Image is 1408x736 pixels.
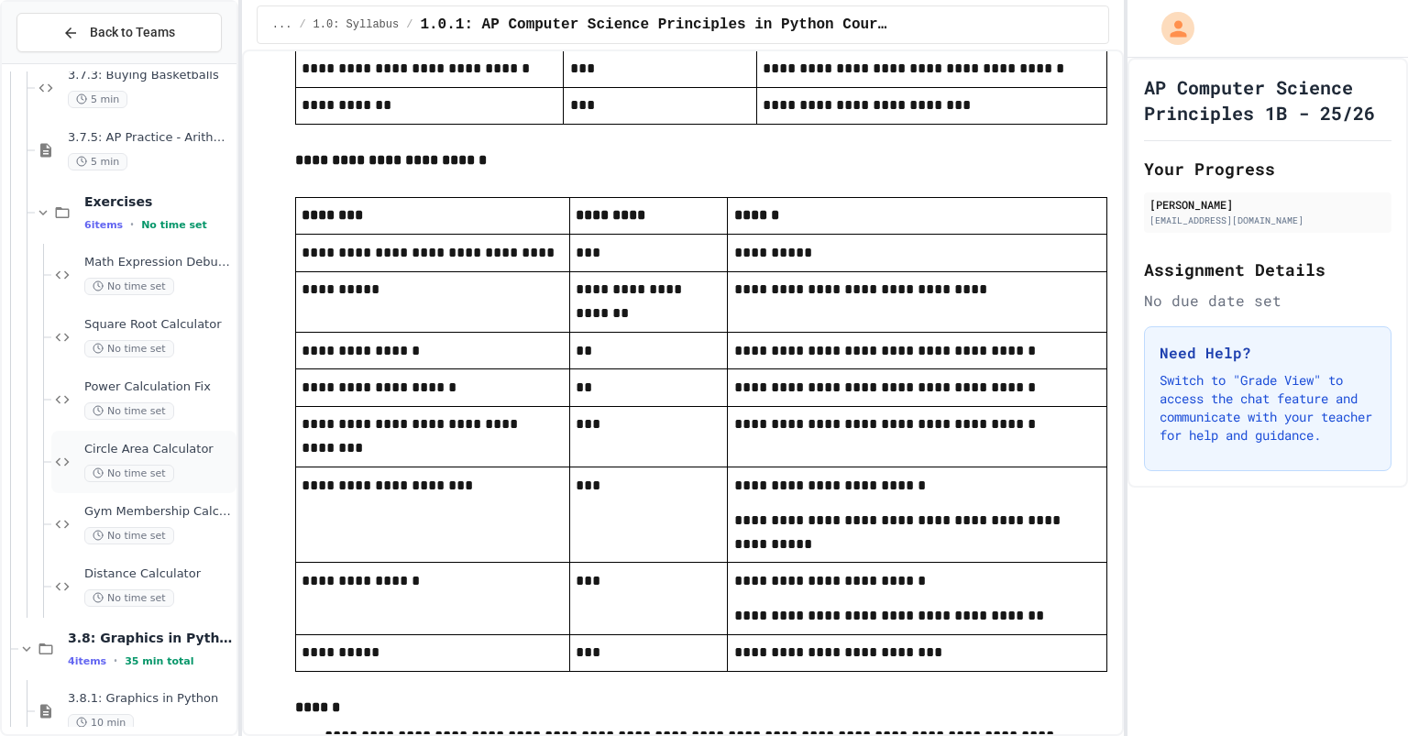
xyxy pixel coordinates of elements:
[1144,74,1391,126] h1: AP Computer Science Principles 1B - 25/26
[84,465,174,482] span: No time set
[68,630,233,646] span: 3.8: Graphics in Python
[125,655,193,667] span: 35 min total
[313,17,400,32] span: 1.0: Syllabus
[84,566,233,582] span: Distance Calculator
[272,17,292,32] span: ...
[130,217,134,232] span: •
[84,278,174,295] span: No time set
[90,23,175,42] span: Back to Teams
[84,219,123,231] span: 6 items
[68,655,106,667] span: 4 items
[68,91,127,108] span: 5 min
[68,714,134,731] span: 10 min
[299,17,305,32] span: /
[420,14,889,36] span: 1.0.1: AP Computer Science Principles in Python Course Syllabus
[1144,290,1391,312] div: No due date set
[84,504,233,520] span: Gym Membership Calculator
[84,255,233,270] span: Math Expression Debugger
[68,68,233,83] span: 3.7.3: Buying Basketballs
[1149,214,1386,227] div: [EMAIL_ADDRESS][DOMAIN_NAME]
[84,193,233,210] span: Exercises
[68,691,233,707] span: 3.8.1: Graphics in Python
[84,317,233,333] span: Square Root Calculator
[16,13,222,52] button: Back to Teams
[84,442,233,457] span: Circle Area Calculator
[84,402,174,420] span: No time set
[406,17,412,32] span: /
[1160,342,1376,364] h3: Need Help?
[1160,371,1376,445] p: Switch to "Grade View" to access the chat feature and communicate with your teacher for help and ...
[1144,156,1391,181] h2: Your Progress
[114,654,117,668] span: •
[1142,7,1199,49] div: My Account
[68,130,233,146] span: 3.7.5: AP Practice - Arithmetic Operators
[84,340,174,357] span: No time set
[141,219,207,231] span: No time set
[84,589,174,607] span: No time set
[68,153,127,170] span: 5 min
[84,379,233,395] span: Power Calculation Fix
[1149,196,1386,213] div: [PERSON_NAME]
[84,527,174,544] span: No time set
[1144,257,1391,282] h2: Assignment Details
